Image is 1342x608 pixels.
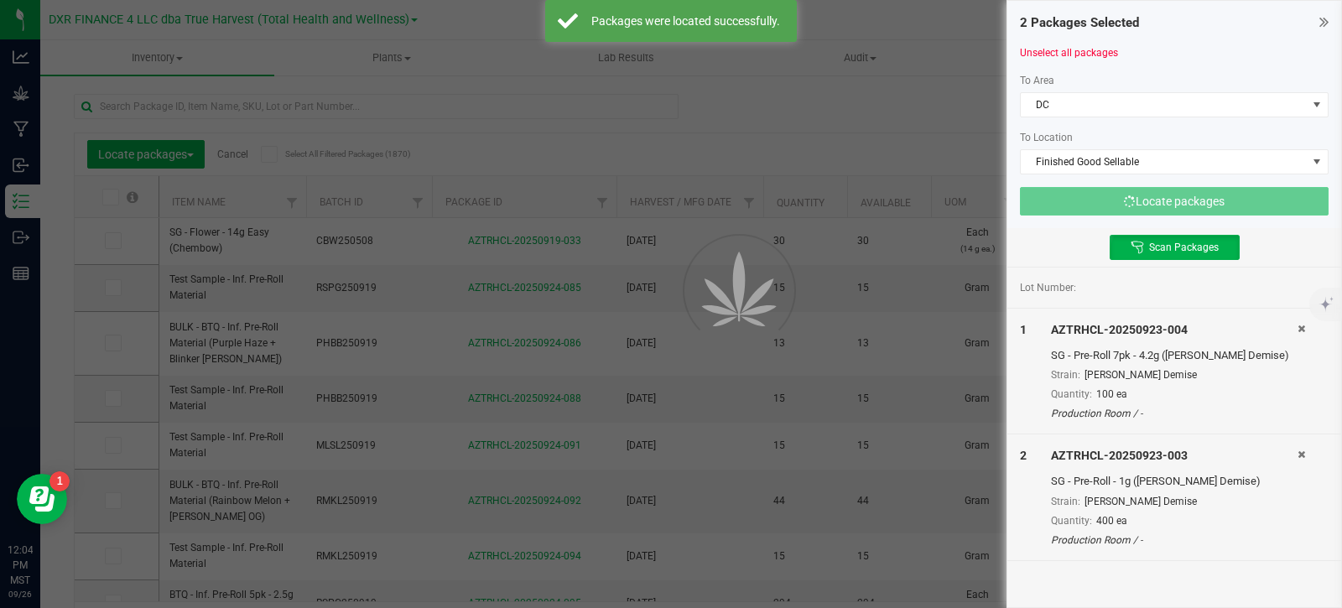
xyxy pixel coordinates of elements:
[1020,187,1329,216] button: Locate packages
[1051,533,1298,548] div: Production Room / -
[1020,449,1027,462] span: 2
[1051,321,1298,339] div: AZTRHCL-20250923-004
[1021,150,1307,174] span: Finished Good Sellable
[1020,280,1076,295] span: Lot Number:
[1096,515,1127,527] span: 400 ea
[1051,447,1298,465] div: AZTRHCL-20250923-003
[1051,347,1298,364] div: SG - Pre-Roll 7pk - 4.2g ([PERSON_NAME] Demise)
[1020,75,1054,86] span: To Area
[1020,132,1073,143] span: To Location
[49,471,70,491] iframe: Resource center unread badge
[1085,369,1197,381] span: [PERSON_NAME] Demise
[1051,388,1092,400] span: Quantity:
[1020,47,1118,59] a: Unselect all packages
[1051,496,1080,507] span: Strain:
[1020,323,1027,336] span: 1
[1051,515,1092,527] span: Quantity:
[1110,235,1240,260] button: Scan Packages
[1051,406,1298,421] div: Production Room / -
[1051,473,1298,490] div: SG - Pre-Roll - 1g ([PERSON_NAME] Demise)
[1085,496,1197,507] span: [PERSON_NAME] Demise
[1096,388,1127,400] span: 100 ea
[17,474,67,524] iframe: Resource center
[1021,93,1307,117] span: DC
[587,13,784,29] div: Packages were located successfully.
[1149,241,1219,254] span: Scan Packages
[1051,369,1080,381] span: Strain:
